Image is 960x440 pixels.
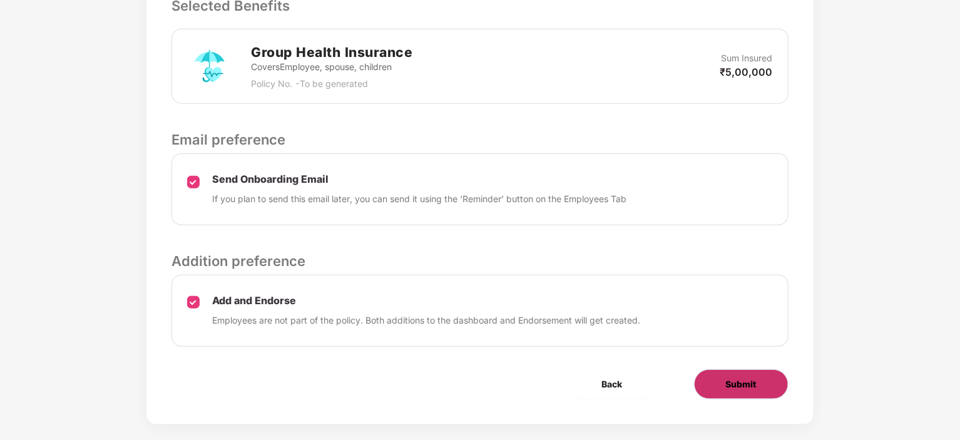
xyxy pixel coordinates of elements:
p: Employees are not part of the policy. Both additions to the dashboard and Endorsement will get cr... [212,314,640,327]
p: Covers Employee, spouse, children [251,60,412,74]
p: Add and Endorse [212,294,640,307]
span: Submit [726,377,757,391]
button: Back [571,369,654,399]
p: Sum Insured [722,51,773,65]
h2: Group Health Insurance [251,42,412,63]
p: Addition preference [171,250,788,272]
p: If you plan to send this email later, you can send it using the ‘Reminder’ button on the Employee... [212,192,626,206]
p: Email preference [171,129,788,150]
p: ₹5,00,000 [720,65,773,79]
p: Send Onboarding Email [212,173,626,186]
img: svg+xml;base64,PHN2ZyB4bWxucz0iaHR0cDovL3d3dy53My5vcmcvMjAwMC9zdmciIHdpZHRoPSI3MiIgaGVpZ2h0PSI3Mi... [187,44,232,89]
span: Back [602,377,623,391]
p: Policy No. - To be generated [251,77,412,91]
button: Submit [694,369,789,399]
